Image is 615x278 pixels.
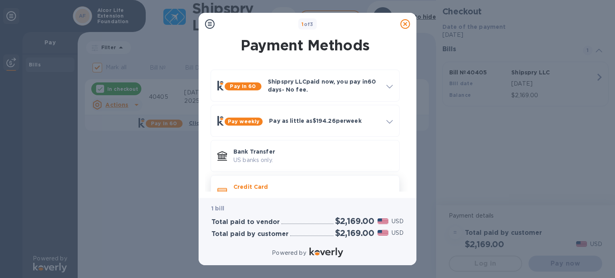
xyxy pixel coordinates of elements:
b: of 3 [301,21,314,27]
p: Credit Card [233,183,393,191]
b: 1 bill [211,205,224,212]
img: USD [378,218,388,224]
p: Bank Transfer [233,148,393,156]
p: US banks only. [233,156,393,164]
h1: Payment Methods [209,37,401,54]
img: USD [378,230,388,236]
p: USD [392,217,404,226]
h2: $2,169.00 [335,228,374,238]
p: USD [392,229,404,237]
h2: $2,169.00 [335,216,374,226]
p: Powered by [272,249,306,257]
img: Logo [310,248,343,257]
p: Pay as little as $194.26 per week [269,117,380,125]
h3: Total paid by customer [211,230,289,238]
span: 1 [301,21,303,27]
b: Pay in 60 [230,83,256,89]
p: Shipspry LLC paid now, you pay in 60 days - No fee. [268,78,380,94]
b: Pay weekly [228,118,259,124]
h3: Total paid to vendor [211,218,280,226]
